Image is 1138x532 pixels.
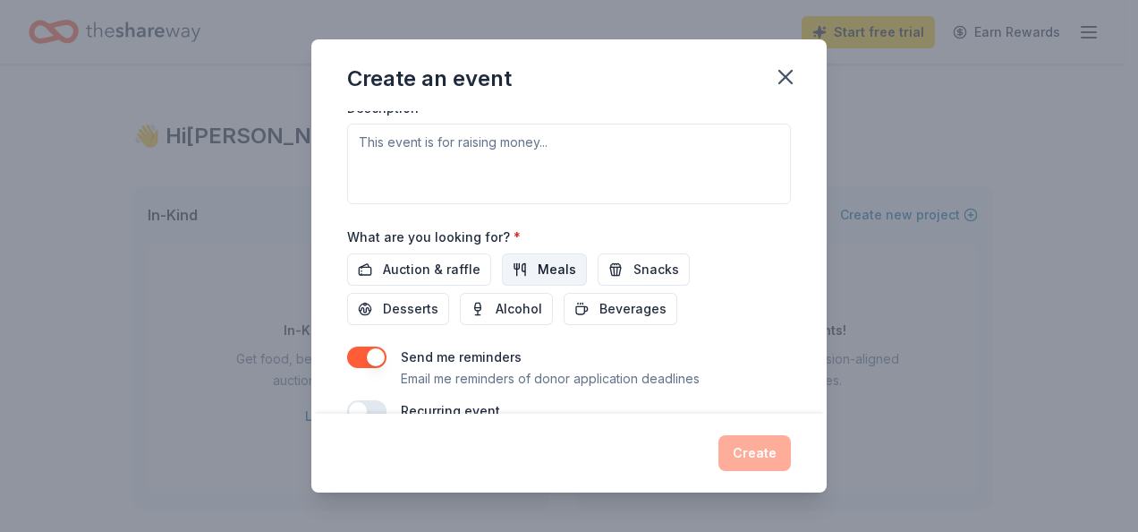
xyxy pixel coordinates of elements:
[598,253,690,286] button: Snacks
[401,403,500,418] label: Recurring event
[347,293,449,325] button: Desserts
[564,293,677,325] button: Beverages
[460,293,553,325] button: Alcohol
[502,253,587,286] button: Meals
[401,368,700,390] p: Email me reminders of donor application deadlines
[347,253,491,286] button: Auction & raffle
[496,298,542,320] span: Alcohol
[347,64,512,93] div: Create an event
[633,259,679,280] span: Snacks
[383,298,438,320] span: Desserts
[383,259,480,280] span: Auction & raffle
[347,228,521,246] label: What are you looking for?
[599,298,667,320] span: Beverages
[401,349,522,365] label: Send me reminders
[538,259,576,280] span: Meals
